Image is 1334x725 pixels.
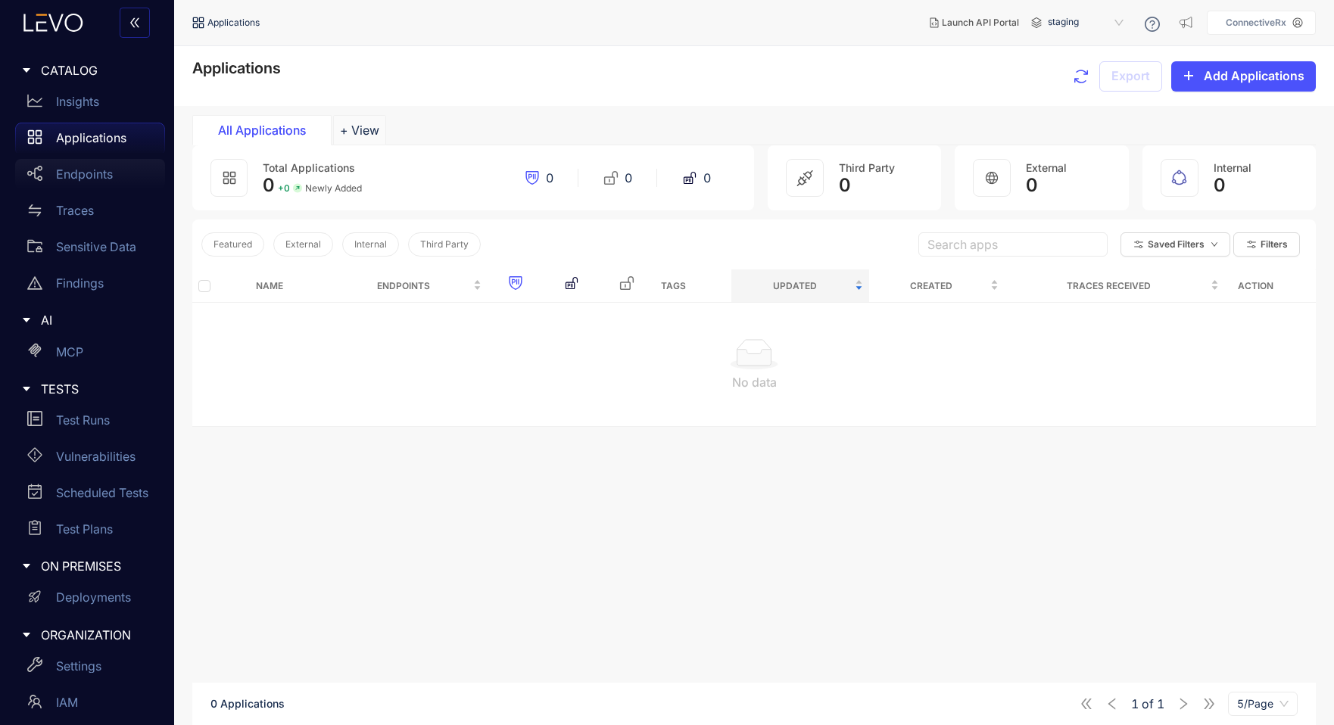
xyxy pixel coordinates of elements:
span: 0 [546,171,553,185]
p: Scheduled Tests [56,486,148,499]
a: MCP [15,337,165,373]
span: swap [27,203,42,218]
span: staging [1048,11,1127,35]
span: Applications [207,17,260,28]
span: ORGANIZATION [41,628,153,642]
a: Endpoints [15,159,165,195]
span: Endpoints [337,278,470,294]
p: Test Plans [56,522,113,536]
button: double-left [120,8,150,38]
span: ON PREMISES [41,559,153,573]
span: team [27,694,42,709]
button: plusAdd Applications [1171,61,1316,92]
button: Third Party [408,232,481,257]
div: AI [9,304,165,336]
a: IAM [15,687,165,723]
p: Insights [56,95,99,108]
p: Test Runs [56,413,110,427]
button: Internal [342,232,399,257]
p: Traces [56,204,94,217]
span: Saved Filters [1148,239,1205,250]
span: Featured [214,239,252,250]
p: Settings [56,659,101,673]
th: Action [1225,269,1286,303]
span: double-left [129,17,141,30]
span: Filters [1261,239,1288,250]
span: caret-right [21,315,32,325]
span: External [1026,161,1067,174]
span: Traces Received [1011,278,1208,294]
div: All Applications [205,123,319,137]
p: Endpoints [56,167,113,181]
th: Traces Received [1005,269,1225,303]
p: MCP [56,345,83,359]
button: Filters [1233,232,1300,257]
div: TESTS [9,373,165,405]
a: Findings [15,268,165,304]
a: Scheduled Tests [15,478,165,514]
button: Saved Filtersdown [1120,232,1230,257]
th: Name [250,269,331,303]
span: of [1131,697,1164,711]
div: ON PREMISES [9,550,165,582]
span: 0 [839,175,851,196]
button: Featured [201,232,264,257]
span: + 0 [278,183,290,194]
span: Created [875,278,986,294]
button: Export [1099,61,1162,92]
span: 0 [263,174,275,196]
a: Sensitive Data [15,232,165,268]
span: plus [1183,70,1195,83]
p: Vulnerabilities [56,450,136,463]
button: Add tab [333,115,386,145]
span: TESTS [41,382,153,396]
span: 0 Applications [210,697,285,710]
div: No data [204,375,1304,389]
span: Updated [737,278,852,294]
span: caret-right [21,561,32,571]
p: IAM [56,695,78,709]
th: Endpoints [331,269,488,303]
span: 1 [1157,697,1164,711]
a: Settings [15,651,165,687]
div: CATALOG [9,54,165,86]
button: Launch API Portal [918,11,1031,35]
th: Created [869,269,1004,303]
span: Launch API Portal [942,17,1019,28]
span: 0 [1214,175,1226,196]
span: AI [41,313,153,327]
a: Traces [15,195,165,232]
span: Third Party [420,239,469,250]
span: Newly Added [305,183,362,194]
span: caret-right [21,65,32,76]
span: CATALOG [41,64,153,77]
span: down [1211,241,1218,249]
span: External [285,239,321,250]
span: Total Applications [263,161,355,174]
a: Insights [15,86,165,123]
span: Internal [354,239,387,250]
span: caret-right [21,384,32,394]
span: 1 [1131,697,1139,711]
span: Applications [192,59,281,77]
p: Findings [56,276,104,290]
span: caret-right [21,630,32,640]
span: Internal [1214,161,1251,174]
p: Applications [56,131,126,145]
p: ConnectiveRx [1226,17,1286,28]
span: Third Party [839,161,895,174]
span: Add Applications [1204,69,1304,82]
button: External [273,232,333,257]
a: Applications [15,123,165,159]
th: Tags [655,269,731,303]
span: 0 [625,171,632,185]
a: Vulnerabilities [15,441,165,478]
a: Test Plans [15,514,165,550]
p: Sensitive Data [56,240,136,254]
a: Deployments [15,583,165,619]
span: warning [27,275,42,291]
div: ORGANIZATION [9,619,165,651]
a: Test Runs [15,405,165,441]
span: 0 [703,171,711,185]
span: 0 [1026,175,1038,196]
